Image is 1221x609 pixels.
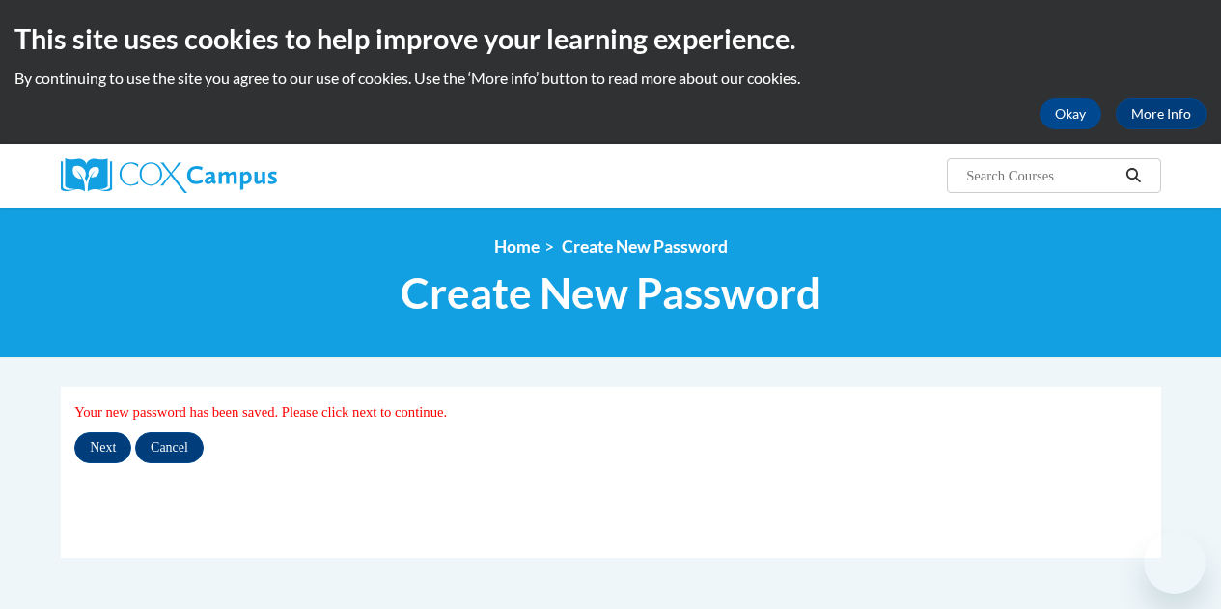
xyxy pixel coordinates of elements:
input: Next [74,432,131,463]
button: Okay [1040,98,1101,129]
img: Cox Campus [61,158,277,193]
a: Cox Campus [61,158,408,193]
iframe: Button to launch messaging window [1144,532,1206,594]
span: Your new password has been saved. Please click next to continue. [74,404,447,420]
a: More Info [1116,98,1207,129]
input: Search Courses [964,164,1119,187]
input: Cancel [135,432,204,463]
p: By continuing to use the site you agree to our use of cookies. Use the ‘More info’ button to read... [14,68,1207,89]
span: Create New Password [401,267,820,318]
a: Home [494,236,540,257]
span: Create New Password [562,236,728,257]
h2: This site uses cookies to help improve your learning experience. [14,19,1207,58]
button: Search [1119,164,1148,187]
